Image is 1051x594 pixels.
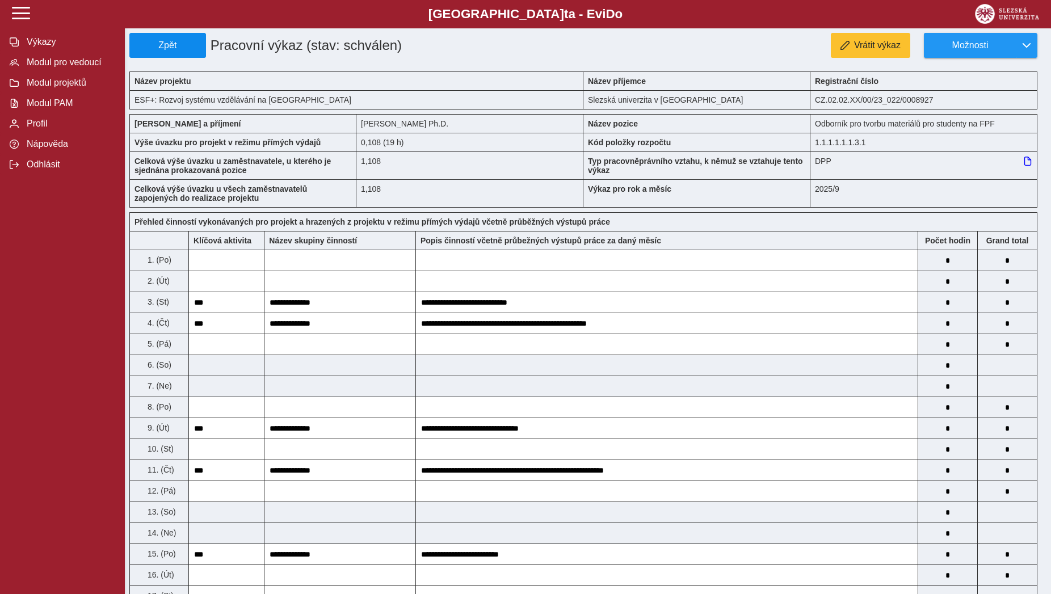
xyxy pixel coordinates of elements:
img: logo_web_su.png [975,4,1039,24]
span: Modul pro vedoucí [23,57,115,68]
span: t [564,7,568,21]
b: Suma za den přes všechny výkazy [978,236,1037,245]
span: 10. (St) [145,444,174,453]
span: Odhlásit [23,159,115,170]
span: Zpět [134,40,201,50]
span: Modul projektů [23,78,115,88]
span: Vrátit výkaz [854,40,901,50]
div: DPP [810,151,1037,179]
span: 5. (Pá) [145,339,171,348]
div: 1,108 [356,151,583,179]
span: 6. (So) [145,360,171,369]
span: 4. (Čt) [145,318,170,327]
span: o [615,7,623,21]
span: 12. (Pá) [145,486,176,495]
b: Název pozice [588,119,638,128]
b: Název příjemce [588,77,646,86]
span: 7. (Ne) [145,381,172,390]
b: Typ pracovněprávního vztahu, k němuž se vztahuje tento výkaz [588,157,803,175]
b: Název skupiny činností [269,236,357,245]
span: Nápověda [23,139,115,149]
button: Vrátit výkaz [831,33,910,58]
b: Název projektu [134,77,191,86]
span: 13. (So) [145,507,176,516]
b: Celková výše úvazku u všech zaměstnavatelů zapojených do realizace projektu [134,184,307,203]
b: Klíčová aktivita [194,236,251,245]
b: Registrační číslo [815,77,878,86]
div: Slezská univerzita v [GEOGRAPHIC_DATA] [583,90,810,109]
span: 15. (Po) [145,549,176,558]
b: Počet hodin [918,236,977,245]
div: 2025/9 [810,179,1037,208]
h1: Pracovní výkaz (stav: schválen) [206,33,512,58]
button: Možnosti [924,33,1016,58]
span: 11. (Čt) [145,465,174,474]
span: Modul PAM [23,98,115,108]
span: 1. (Po) [145,255,171,264]
div: 1.1.1.1.1.1.3.1 [810,133,1037,151]
span: Profil [23,119,115,129]
span: 8. (Po) [145,402,171,411]
span: D [606,7,615,21]
span: 16. (Út) [145,570,174,579]
div: 0,864 h / den. 4,32 h / týden. [356,133,583,151]
span: 3. (St) [145,297,169,306]
b: Kód položky rozpočtu [588,138,671,147]
div: CZ.02.02.XX/00/23_022/0008927 [810,90,1037,109]
b: Výkaz pro rok a měsíc [588,184,671,193]
span: 14. (Ne) [145,528,176,537]
b: Celková výše úvazku u zaměstnavatele, u kterého je sjednána prokazovaná pozice [134,157,331,175]
span: 2. (Út) [145,276,170,285]
div: ESF+: Rozvoj systému vzdělávání na [GEOGRAPHIC_DATA] [129,90,583,109]
b: Přehled činností vykonávaných pro projekt a hrazených z projektu v režimu přímých výdajů včetně p... [134,217,610,226]
span: Možnosti [934,40,1007,50]
b: Popis činností včetně průbežných výstupů práce za daný měsíc [421,236,661,245]
button: Zpět [129,33,206,58]
span: Výkazy [23,37,115,47]
b: [GEOGRAPHIC_DATA] a - Evi [34,7,1017,22]
div: [PERSON_NAME] Ph.D. [356,114,583,133]
b: [PERSON_NAME] a příjmení [134,119,241,128]
div: 1,108 [356,179,583,208]
span: 9. (Út) [145,423,170,432]
b: Výše úvazku pro projekt v režimu přímých výdajů [134,138,321,147]
div: Odborník pro tvorbu materiálů pro studenty na FPF [810,114,1037,133]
